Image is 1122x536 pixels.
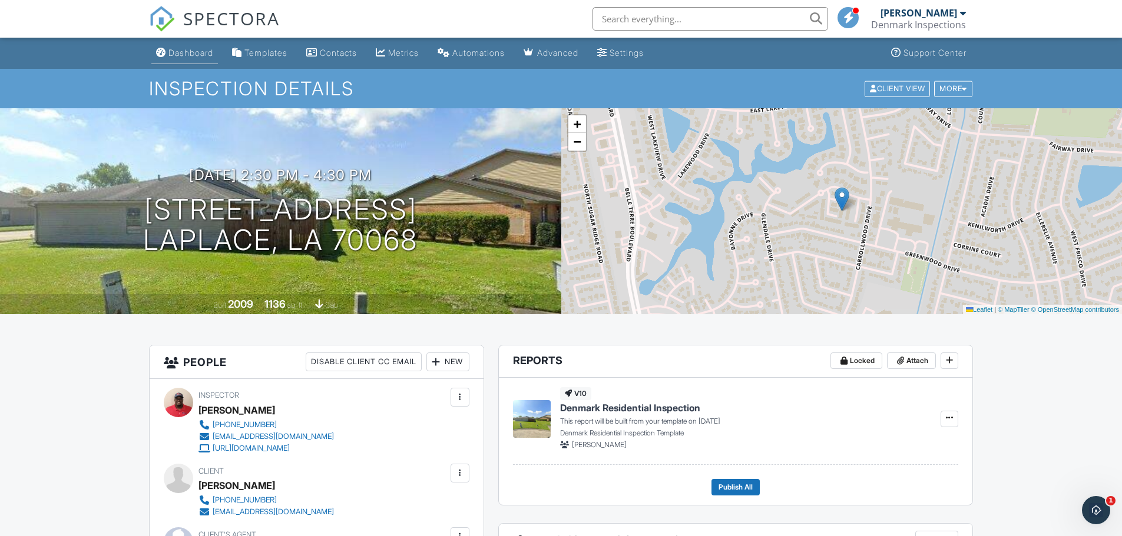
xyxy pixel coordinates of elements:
span: Inspector [198,391,239,399]
a: Settings [593,42,648,64]
div: [PHONE_NUMBER] [213,495,277,505]
div: Templates [244,48,287,58]
a: Leaflet [966,306,992,313]
a: Templates [227,42,292,64]
div: Automations [452,48,505,58]
a: Automations (Basic) [433,42,509,64]
span: Client [198,467,224,475]
div: Dashboard [168,48,213,58]
div: 2009 [228,298,253,310]
span: − [573,134,581,149]
div: [EMAIL_ADDRESS][DOMAIN_NAME] [213,432,334,441]
a: [URL][DOMAIN_NAME] [198,442,334,454]
div: Settings [610,48,644,58]
span: slab [325,301,338,309]
a: Advanced [519,42,583,64]
a: [PHONE_NUMBER] [198,419,334,431]
h1: Inspection Details [149,78,974,99]
span: + [573,116,581,131]
a: SPECTORA [149,16,280,41]
div: Contacts [320,48,357,58]
a: Contacts [302,42,362,64]
div: New [426,352,469,371]
div: [PERSON_NAME] [198,477,275,494]
div: [PHONE_NUMBER] [213,420,277,430]
span: 1 [1106,496,1116,505]
h3: [DATE] 2:30 pm - 4:30 pm [189,167,372,183]
div: Metrics [388,48,419,58]
span: sq. ft. [287,301,304,309]
div: Support Center [903,48,967,58]
a: [PHONE_NUMBER] [198,494,334,506]
a: [EMAIL_ADDRESS][DOMAIN_NAME] [198,506,334,518]
div: Denmark Inspections [871,19,966,31]
a: Client View [863,84,933,92]
a: [EMAIL_ADDRESS][DOMAIN_NAME] [198,431,334,442]
img: Marker [835,187,849,211]
a: Dashboard [151,42,218,64]
div: More [934,81,972,96]
div: [EMAIL_ADDRESS][DOMAIN_NAME] [213,507,334,517]
span: SPECTORA [183,6,280,31]
iframe: Intercom live chat [1082,496,1110,524]
h3: People [150,345,484,379]
span: Built [213,301,226,309]
a: © MapTiler [998,306,1030,313]
div: [PERSON_NAME] [198,401,275,419]
a: Support Center [886,42,971,64]
div: [URL][DOMAIN_NAME] [213,444,290,453]
a: Metrics [371,42,423,64]
div: Disable Client CC Email [306,352,422,371]
div: 1136 [264,298,286,310]
h1: [STREET_ADDRESS] LaPlace, LA 70068 [143,194,418,257]
img: The Best Home Inspection Software - Spectora [149,6,175,32]
div: Client View [865,81,930,96]
span: | [994,306,996,313]
a: © OpenStreetMap contributors [1031,306,1119,313]
a: Zoom in [568,115,586,133]
input: Search everything... [593,7,828,31]
div: [PERSON_NAME] [881,7,957,19]
a: Zoom out [568,133,586,151]
div: Advanced [537,48,578,58]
